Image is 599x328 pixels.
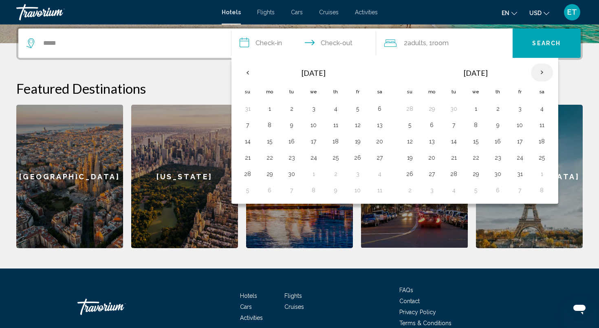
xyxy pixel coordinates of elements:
div: Search widget [18,29,581,58]
button: Day 24 [307,152,320,163]
button: Day 29 [263,168,276,180]
a: Travorium [77,295,159,319]
a: Activities [240,315,263,321]
button: Day 19 [403,152,416,163]
button: Day 19 [351,136,364,147]
button: Day 7 [513,185,526,196]
button: Day 7 [285,185,298,196]
a: Hotels [222,9,241,15]
button: Day 20 [425,152,438,163]
button: Day 5 [469,185,482,196]
button: Day 13 [373,119,386,131]
button: Day 6 [491,185,504,196]
button: Day 27 [373,152,386,163]
a: Flights [284,293,302,299]
button: Day 4 [447,185,460,196]
button: Day 28 [447,168,460,180]
a: Flights [257,9,275,15]
button: Previous month [237,63,259,82]
button: Travelers: 2 adults, 0 children [376,29,513,58]
button: Day 15 [469,136,482,147]
button: Day 11 [329,119,342,131]
a: Activities [355,9,378,15]
button: Day 4 [373,168,386,180]
iframe: Schaltfläche zum Öffnen des Messaging-Fensters [566,295,592,321]
button: Day 26 [351,152,364,163]
button: Day 29 [469,168,482,180]
button: User Menu [562,4,583,21]
button: Day 4 [535,103,548,114]
button: Day 14 [241,136,254,147]
button: Day 3 [513,103,526,114]
button: Day 28 [403,103,416,114]
span: 2 [404,37,426,49]
button: Day 16 [491,136,504,147]
a: Cruises [284,304,304,310]
button: Day 31 [513,168,526,180]
th: [DATE] [421,63,531,83]
a: Cars [291,9,303,15]
a: [US_STATE] [131,105,238,248]
button: Day 25 [535,152,548,163]
button: Day 6 [425,119,438,131]
button: Day 8 [469,119,482,131]
button: Day 24 [513,152,526,163]
button: Day 16 [285,136,298,147]
button: Day 2 [285,103,298,114]
button: Day 3 [351,168,364,180]
button: Day 21 [447,152,460,163]
button: Day 14 [447,136,460,147]
button: Day 6 [373,103,386,114]
button: Day 5 [241,185,254,196]
button: Day 2 [329,168,342,180]
button: Day 12 [403,136,416,147]
a: Terms & Conditions [399,320,451,326]
span: USD [529,10,542,16]
button: Day 4 [329,103,342,114]
span: en [502,10,509,16]
th: [DATE] [259,63,369,83]
a: Cruises [319,9,339,15]
button: Day 17 [307,136,320,147]
button: Day 5 [351,103,364,114]
span: Search [532,40,561,47]
button: Day 30 [285,168,298,180]
button: Day 26 [403,168,416,180]
button: Day 17 [513,136,526,147]
button: Day 8 [307,185,320,196]
button: Day 21 [241,152,254,163]
span: Adults [407,39,426,47]
button: Day 23 [491,152,504,163]
button: Day 9 [285,119,298,131]
button: Day 2 [403,185,416,196]
button: Day 3 [307,103,320,114]
button: Day 27 [425,168,438,180]
button: Day 12 [351,119,364,131]
button: Day 29 [425,103,438,114]
span: , 1 [426,37,449,49]
button: Next month [531,63,553,82]
button: Day 10 [351,185,364,196]
a: Contact [399,298,420,304]
button: Day 7 [447,119,460,131]
a: Privacy Policy [399,309,436,315]
button: Day 6 [263,185,276,196]
a: [GEOGRAPHIC_DATA] [16,105,123,248]
button: Day 18 [329,136,342,147]
button: Change language [502,7,517,19]
button: Day 1 [307,168,320,180]
button: Day 1 [535,168,548,180]
span: Room [432,39,449,47]
button: Check in and out dates [231,29,376,58]
span: Hotels [240,293,257,299]
button: Day 31 [241,103,254,114]
button: Day 7 [241,119,254,131]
